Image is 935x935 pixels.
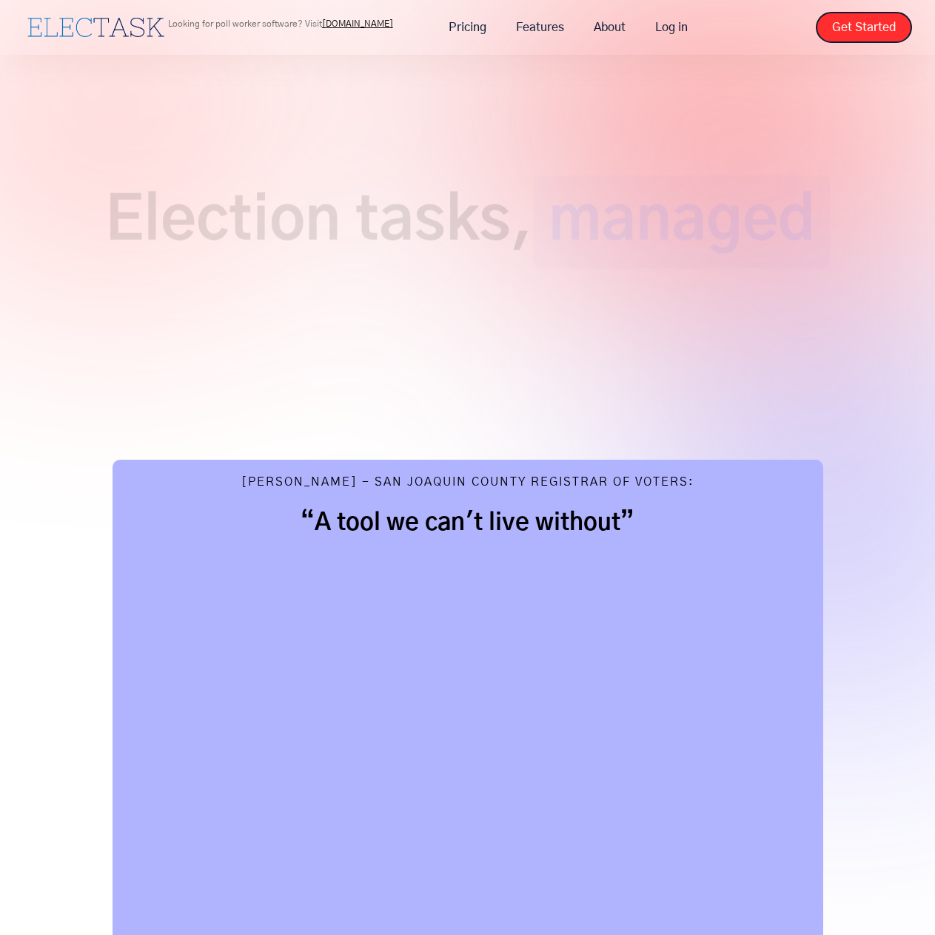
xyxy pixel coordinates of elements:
[142,545,794,911] iframe: Vimeo embed
[640,12,703,43] a: Log in
[142,508,794,537] h2: “A tool we can't live without”
[24,14,168,41] a: home
[579,12,640,43] a: About
[816,12,912,43] a: Get Started
[501,12,579,43] a: Features
[533,175,830,269] span: managed
[105,175,533,269] span: Election tasks,
[168,19,393,28] p: Looking for poll worker software? Visit
[322,19,393,28] a: [DOMAIN_NAME]
[434,12,501,43] a: Pricing
[241,475,694,493] div: [PERSON_NAME] - San Joaquin County Registrar of Voters:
